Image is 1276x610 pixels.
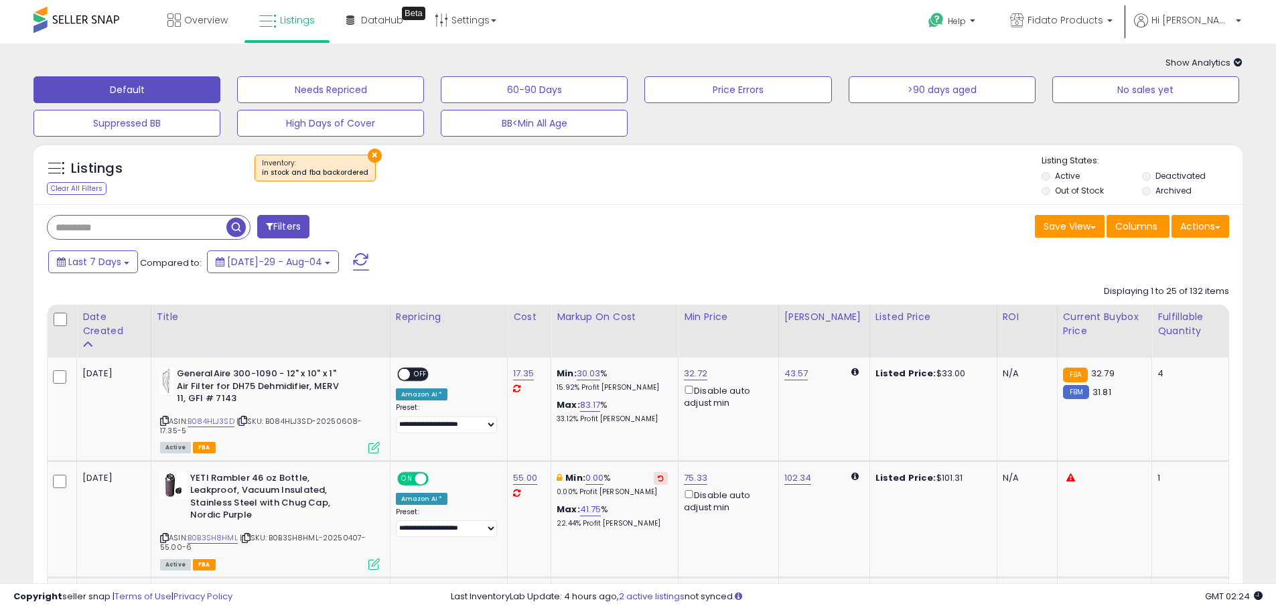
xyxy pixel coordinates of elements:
div: N/A [1003,472,1047,484]
a: 102.34 [784,471,812,485]
button: Needs Repriced [237,76,424,103]
a: 0.00 [585,471,604,485]
div: [PERSON_NAME] [784,310,864,324]
div: Clear All Filters [47,182,107,195]
th: The percentage added to the cost of goods (COGS) that forms the calculator for Min & Max prices. [551,305,679,358]
div: Current Buybox Price [1063,310,1147,338]
b: Listed Price: [875,367,936,380]
button: 60-90 Days [441,76,628,103]
div: 4 [1157,368,1218,380]
button: [DATE]-29 - Aug-04 [207,250,339,273]
div: seller snap | | [13,591,232,603]
span: All listings currently available for purchase on Amazon [160,559,191,570]
span: OFF [410,369,431,380]
a: 30.03 [577,367,601,380]
button: Filters [257,215,309,238]
div: ASIN: [160,368,380,452]
div: Disable auto adjust min [684,487,768,514]
button: No sales yet [1052,76,1239,103]
div: $101.31 [875,472,987,484]
span: All listings currently available for purchase on Amazon [160,442,191,453]
div: % [557,504,668,528]
div: Markup on Cost [557,310,672,324]
button: × [368,149,382,163]
button: Save View [1035,215,1105,238]
b: YETI Rambler 46 oz Bottle, Leakproof, Vacuum Insulated, Stainless Steel with Chug Cap, Nordic Purple [190,472,353,525]
label: Active [1055,170,1080,181]
strong: Copyright [13,590,62,603]
span: Listings [280,13,315,27]
b: Max: [557,503,580,516]
span: Fidato Products [1027,13,1103,27]
b: Min: [565,471,585,484]
span: Compared to: [140,256,202,269]
span: ON [399,473,415,484]
div: Preset: [396,403,497,433]
a: 55.00 [513,471,537,485]
a: B084HLJ3SD [188,416,234,427]
div: Preset: [396,508,497,538]
button: BB<Min All Age [441,110,628,137]
a: 43.57 [784,367,808,380]
div: Listed Price [875,310,991,324]
p: 0.00% Profit [PERSON_NAME] [557,487,668,497]
p: 15.92% Profit [PERSON_NAME] [557,383,668,392]
div: Amazon AI * [396,388,448,400]
span: Columns [1115,220,1157,233]
button: Columns [1107,215,1169,238]
div: Title [157,310,384,324]
img: 31bdC1On46L._SL40_.jpg [160,368,173,394]
button: >90 days aged [849,76,1036,103]
span: Show Analytics [1165,56,1243,69]
span: 2025-08-12 02:24 GMT [1205,590,1263,603]
div: Last InventoryLab Update: 4 hours ago, not synced. [451,591,1263,603]
div: % [557,399,668,424]
span: Inventory : [262,158,368,178]
i: Get Help [928,12,944,29]
button: Price Errors [644,76,831,103]
div: Amazon AI * [396,493,448,505]
label: Out of Stock [1055,185,1104,196]
a: Hi [PERSON_NAME] [1134,13,1241,44]
h5: Listings [71,159,123,178]
button: Default [33,76,220,103]
div: N/A [1003,368,1047,380]
div: Date Created [82,310,145,338]
button: Last 7 Days [48,250,138,273]
b: GeneralAire 300-1090 - 12" x 10" x 1" Air Filter for DH75 Dehmidifier, MERV 11, GFI # 7143 [177,368,340,408]
span: Hi [PERSON_NAME] [1151,13,1232,27]
button: High Days of Cover [237,110,424,137]
span: FBA [193,442,216,453]
span: [DATE]-29 - Aug-04 [227,255,322,269]
div: ROI [1003,310,1052,324]
span: 32.79 [1091,367,1115,380]
span: 31.81 [1092,386,1111,398]
div: [DATE] [82,472,136,484]
a: 17.35 [513,367,534,380]
a: Privacy Policy [173,590,232,603]
b: Min: [557,367,577,380]
a: 41.75 [580,503,601,516]
p: Listing States: [1042,155,1243,167]
div: Disable auto adjust min [684,383,768,409]
span: Last 7 Days [68,255,121,269]
img: 31KZXqB7g7L._SL40_.jpg [160,472,187,499]
span: DataHub [361,13,403,27]
span: | SKU: B084HLJ3SD-20250608-17.35-5 [160,416,362,436]
b: Listed Price: [875,471,936,484]
div: Displaying 1 to 25 of 132 items [1104,285,1229,298]
div: % [557,368,668,392]
div: Min Price [684,310,772,324]
span: | SKU: B0B3SH8HML-20250407-55.00-6 [160,532,366,552]
small: FBM [1063,385,1089,399]
button: Suppressed BB [33,110,220,137]
label: Archived [1155,185,1192,196]
span: Overview [184,13,228,27]
div: % [557,472,668,497]
a: 83.17 [580,398,601,412]
div: in stock and fba backordered [262,168,368,177]
div: $33.00 [875,368,987,380]
div: Repricing [396,310,502,324]
b: Max: [557,398,580,411]
div: Fulfillable Quantity [1157,310,1223,338]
